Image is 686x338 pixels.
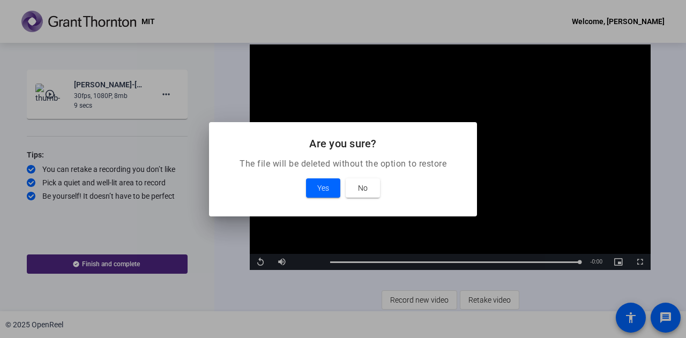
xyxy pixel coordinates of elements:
span: No [358,182,368,194]
p: The file will be deleted without the option to restore [222,157,464,170]
button: Yes [306,178,340,198]
button: No [346,178,380,198]
h2: Are you sure? [222,135,464,152]
span: Yes [317,182,329,194]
